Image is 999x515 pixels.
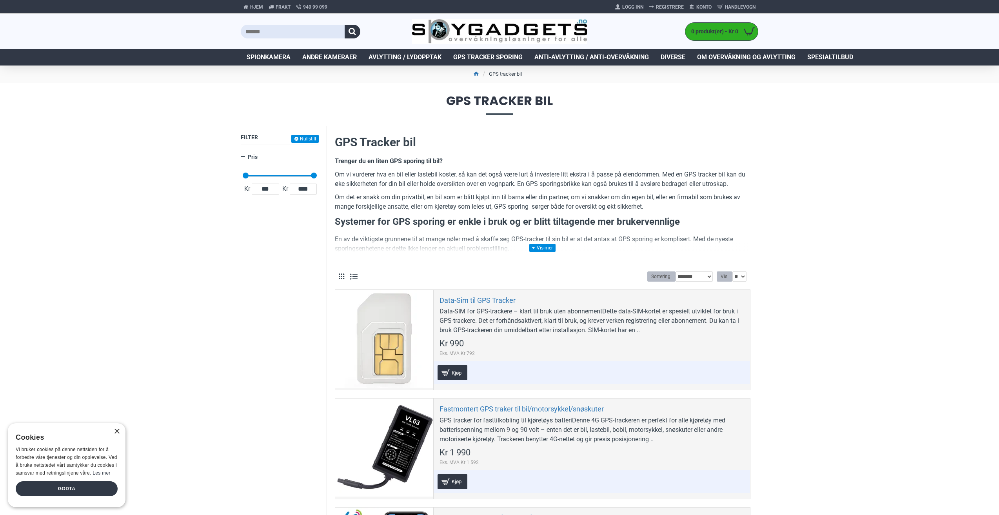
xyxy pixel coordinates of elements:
[335,215,750,229] h3: Systemer for GPS sporing er enkle i bruk og er blitt tiltagende mer brukervennlige
[661,53,685,62] span: Diverse
[714,1,758,13] a: Handlevogn
[276,4,291,11] span: Frakt
[801,49,859,66] a: Spesialtilbud
[725,4,756,11] span: Handlevogn
[281,184,290,194] span: Kr
[335,170,750,189] p: Om vi vurderer hva en bil eller lastebil koster, så kan det også være lurt å investere litt ekstr...
[335,235,750,253] p: En av de viktigste grunnene til at mange nøler med å skaffe seg GPS-tracker til sin bil er at det...
[440,416,744,444] div: GPS tracker for fasttilkobling til kjøretøys batteriDenne 4G GPS-trackeren er perfekt for alle kj...
[696,4,712,11] span: Konto
[612,1,646,13] a: Logg Inn
[440,404,604,413] a: Fastmontert GPS traker til bil/motorsykkel/snøskuter
[534,53,649,62] span: Anti-avlytting / Anti-overvåkning
[369,53,441,62] span: Avlytting / Lydopptak
[16,429,113,446] div: Cookies
[16,447,117,475] span: Vi bruker cookies på denne nettsiden for å forbedre våre tjenester og din opplevelse. Ved å bruke...
[335,193,750,211] p: Om det er snakk om din privatbil, en bil som er blitt kjøpt inn til barna eller din partner, om v...
[241,49,296,66] a: Spionkamera
[335,134,750,151] h2: GPS Tracker bil
[697,53,796,62] span: Om overvåkning og avlytting
[440,307,744,335] div: Data-SIM for GPS-trackere – klart til bruk uten abonnementDette data-SIM-kortet er spesielt utvik...
[335,290,433,388] a: Data-Sim til GPS Tracker
[440,296,516,305] a: Data-Sim til GPS Tracker
[412,19,588,44] img: SpyGadgets.no
[685,23,758,40] a: 0 produkt(er) - Kr 0
[656,4,684,11] span: Registrere
[296,49,363,66] a: Andre kameraer
[335,157,443,165] b: Trenger du en liten GPS sporing til bil?
[291,135,319,143] button: Nullstill
[114,429,120,435] div: Close
[691,49,801,66] a: Om overvåkning og avlytting
[247,53,291,62] span: Spionkamera
[241,134,258,140] span: Filter
[241,150,319,164] a: Pris
[687,1,714,13] a: Konto
[529,49,655,66] a: Anti-avlytting / Anti-overvåkning
[241,95,758,115] span: GPS tracker bil
[93,470,110,476] a: Les mer, opens a new window
[655,49,691,66] a: Diverse
[440,448,470,457] span: Kr 1 990
[453,53,523,62] span: GPS Tracker Sporing
[302,53,357,62] span: Andre kameraer
[335,399,433,497] a: Fastmontert GPS traker til bil/motorsykkel/snøskuter Fastmontert GPS traker til bil/motorsykkel/s...
[450,370,463,375] span: Kjøp
[646,1,687,13] a: Registrere
[622,4,643,11] span: Logg Inn
[16,481,118,496] div: Godta
[717,271,732,282] label: Vis:
[450,479,463,484] span: Kjøp
[363,49,447,66] a: Avlytting / Lydopptak
[440,350,475,357] span: Eks. MVA:Kr 792
[243,184,252,194] span: Kr
[250,4,263,11] span: Hjem
[440,339,464,348] span: Kr 990
[685,27,740,36] span: 0 produkt(er) - Kr 0
[447,49,529,66] a: GPS Tracker Sporing
[440,459,479,466] span: Eks. MVA:Kr 1 592
[807,53,853,62] span: Spesialtilbud
[303,4,327,11] span: 940 99 099
[647,271,676,282] label: Sortering:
